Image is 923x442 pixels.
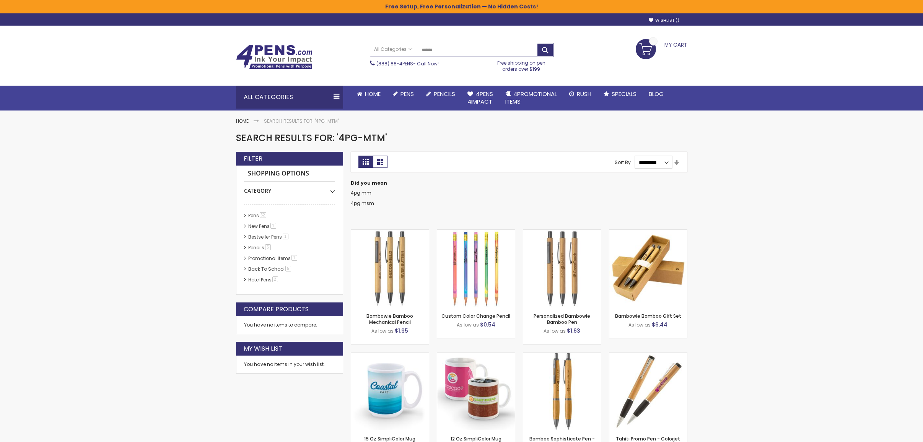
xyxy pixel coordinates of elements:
a: 15 Oz SimpliColor Mug [364,435,415,442]
a: (888) 88-4PENS [376,60,413,67]
span: As low as [371,328,394,334]
img: Tahiti Promo Pen - Colorjet Imprint [609,353,687,430]
img: Personalized Bambowie Bamboo Pen [523,230,601,307]
a: Bamboo Sophisticate Pen - Laser Engraved [523,352,601,359]
span: 4PROMOTIONAL ITEMS [505,90,557,106]
div: Free shipping on pen orders over $199 [489,57,553,72]
span: 5 [265,244,271,250]
span: - Call Now! [376,60,439,67]
a: 4pg msm [351,200,374,206]
a: 4Pens4impact [461,86,499,110]
span: 62 [260,212,266,218]
span: Blog [649,90,664,98]
a: Bambowie Bamboo Gift Set [615,313,681,319]
a: Specials [597,86,643,102]
a: Personalized Bambowie Bamboo Pen [523,229,601,236]
span: As low as [544,328,566,334]
a: Blog [643,86,670,102]
span: 1 [283,234,288,239]
img: Bambowie Bamboo Mechanical Pencil [351,230,429,307]
span: Home [365,90,381,98]
span: 1 [291,255,297,261]
div: You have no items in your wish list. [244,361,335,367]
span: 2 [272,276,278,282]
a: Hotel Pens​2 [246,276,281,283]
a: All Categories [370,43,416,56]
a: Bambowie Bamboo Mechanical Pencil [366,313,413,325]
a: 12 Oz SimpliColor Mug [451,435,501,442]
span: Rush [577,90,591,98]
a: Home [351,86,387,102]
img: Custom Color Change Pencil [437,230,515,307]
a: Personalized Bambowie Bamboo Pen [534,313,590,325]
span: $1.95 [395,327,408,335]
span: $0.54 [480,321,495,328]
img: 4Pens Custom Pens and Promotional Products [236,45,313,69]
div: You have no items to compare. [236,316,343,334]
strong: Grid [358,156,373,168]
a: Custom Color Change Pencil [437,229,515,236]
img: 12 Oz SimpliColor Mug [437,353,515,430]
span: 5 [285,266,291,271]
span: 1 [270,223,276,229]
div: Category [244,182,335,195]
a: Rush [563,86,597,102]
span: Specials [612,90,636,98]
span: All Categories [374,46,412,52]
a: Tahiti Promo Pen - Colorjet Imprint [609,352,687,359]
span: As low as [628,322,651,328]
img: Bamboo Sophisticate Pen - Laser Engraved [523,353,601,430]
span: 4Pens 4impact [467,90,493,106]
label: Sort By [615,159,631,166]
a: Pencils5 [246,244,273,251]
a: 4pg mm [351,190,371,196]
strong: Compare Products [244,305,309,314]
a: Promotional Items1 [246,255,300,262]
a: Bestseller Pens1 [246,234,291,240]
a: Pens62 [246,212,269,219]
strong: Shopping Options [244,166,335,182]
strong: Filter [244,154,262,163]
a: 15 Oz SimpliColor Mug [351,352,429,359]
a: Bambowie Bamboo Gift Set [609,229,687,236]
span: $1.63 [567,327,580,335]
a: Wishlist [649,18,679,23]
img: Bambowie Bamboo Gift Set [609,230,687,307]
span: Pencils [434,90,455,98]
a: Bambowie Bamboo Mechanical Pencil [351,229,429,236]
dt: Did you mean [351,180,687,186]
a: New Pens1 [246,223,279,229]
a: Pens [387,86,420,102]
span: $6.44 [652,321,667,328]
img: 15 Oz SimpliColor Mug [351,353,429,430]
a: Home [236,118,249,124]
div: All Categories [236,86,343,109]
a: Pencils [420,86,461,102]
strong: Search results for: '4pg-MTM' [264,118,339,124]
span: As low as [457,322,479,328]
a: 12 Oz SimpliColor Mug [437,352,515,359]
strong: My Wish List [244,344,282,353]
span: Pens [400,90,414,98]
a: Custom Color Change Pencil [441,313,510,319]
a: Back To School5 [246,266,294,272]
a: 4PROMOTIONALITEMS [499,86,563,110]
span: Search results for: '4pg-MTM' [236,132,387,144]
